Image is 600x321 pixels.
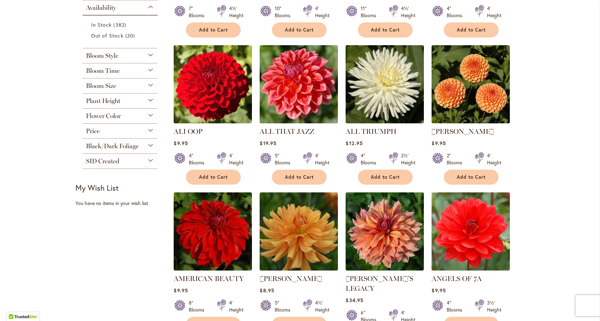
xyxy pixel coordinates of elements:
button: Add to Cart [444,170,499,185]
div: 2½' Height [401,152,415,166]
div: 4' Height [229,299,244,313]
span: Plant Height [86,97,120,105]
div: 4½' Height [229,5,244,19]
button: Add to Cart [186,170,241,185]
span: Add to Cart [457,27,486,33]
span: $9.95 [174,140,188,146]
span: Add to Cart [285,174,314,180]
span: Bloom Size [86,82,116,90]
a: [PERSON_NAME]'S LEGACY [346,274,413,293]
a: AMERICAN BEAUTY [174,265,252,272]
div: 4' Height [315,152,329,166]
a: AMBER QUEEN [432,118,510,125]
div: 7" Blooms [189,5,208,19]
div: 2" Blooms [447,152,466,166]
span: Add to Cart [199,27,228,33]
span: SID Created [86,157,119,165]
a: In Stock 382 [91,21,151,28]
div: 4' Height [315,5,329,19]
a: Andy's Legacy [346,265,424,272]
button: Add to Cart [358,22,413,37]
img: Andy's Legacy [346,192,424,271]
a: ALI OOP [174,127,202,136]
a: ALL THAT JAZZ [260,127,314,136]
div: 4½' Height [315,299,329,313]
div: 4" Blooms [447,299,466,313]
span: 30 [125,32,137,39]
span: Bloom Style [86,52,118,60]
a: ANGELS OF 7A [432,274,482,283]
span: $8.95 [260,287,274,294]
div: 5" Blooms [275,152,294,166]
div: 4" Blooms [447,5,466,19]
span: $9.95 [174,287,188,294]
span: Availability [86,4,116,12]
span: 382 [113,21,128,28]
div: 10" Blooms [275,5,294,19]
div: 4" Blooms [361,152,380,166]
span: Add to Cart [457,174,486,180]
a: Out of Stock 30 [91,32,151,39]
a: ALL TRIUMPH [346,127,396,136]
span: In Stock [91,21,112,28]
button: Add to Cart [444,22,499,37]
span: $12.95 [346,140,362,146]
a: [PERSON_NAME] [432,127,494,136]
iframe: Launch Accessibility Center [5,296,25,316]
a: ALI OOP [174,118,252,125]
img: ALL THAT JAZZ [258,43,340,125]
button: Add to Cart [186,22,241,37]
span: $9.95 [432,287,446,294]
img: ANGELS OF 7A [432,192,510,271]
span: Flower Color [86,112,121,120]
span: Price [86,127,100,135]
a: ALL THAT JAZZ [260,118,338,125]
a: ANGELS OF 7A [432,265,510,272]
img: AMBER QUEEN [432,45,510,123]
span: $34.95 [346,297,363,303]
div: 8" Blooms [189,299,208,313]
a: AMERICAN BEAUTY [174,274,244,283]
span: $9.95 [432,140,446,146]
span: Add to Cart [285,27,314,33]
div: 5" Blooms [275,299,294,313]
span: Add to Cart [199,174,228,180]
button: Add to Cart [272,170,327,185]
span: Bloom Time [86,67,120,75]
span: Out of Stock [91,32,124,39]
div: 4½' Height [401,5,415,19]
div: 3½' Height [487,299,501,313]
div: 4' Height [229,152,244,166]
strong: My Wish List [75,183,119,193]
span: Black/Dark Foliage [86,142,139,150]
div: 4" Blooms [189,152,208,166]
button: Add to Cart [272,22,327,37]
img: ALI OOP [174,45,252,123]
a: ANDREW CHARLES [260,265,338,272]
div: You have no items in your wish list. [75,200,169,207]
a: [PERSON_NAME] [260,274,322,283]
span: Add to Cart [371,174,400,180]
img: AMERICAN BEAUTY [174,192,252,271]
button: Add to Cart [358,170,413,185]
img: ALL TRIUMPH [346,45,424,123]
span: $19.95 [260,140,276,146]
div: 4' Height [487,152,501,166]
span: Add to Cart [371,27,400,33]
img: ANDREW CHARLES [260,192,338,271]
div: 4' Height [487,5,501,19]
div: 11" Blooms [361,5,380,19]
a: ALL TRIUMPH [346,118,424,125]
